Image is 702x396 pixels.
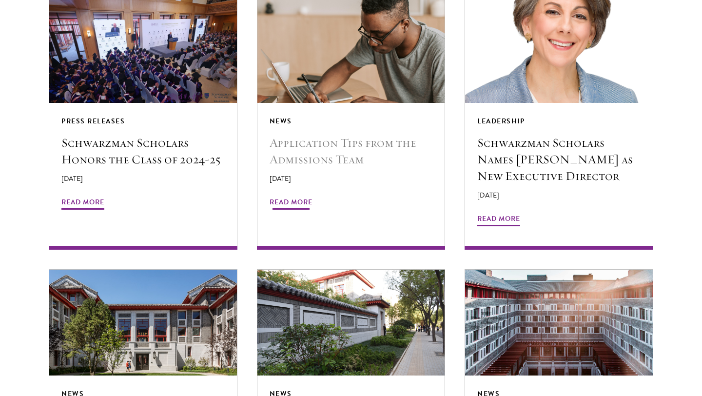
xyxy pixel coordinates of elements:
[270,135,433,168] h5: Application Tips from the Admissions Team
[270,115,433,127] div: News
[61,115,225,127] div: Press Releases
[477,213,520,228] span: Read More
[477,115,641,127] div: Leadership
[477,190,641,200] p: [DATE]
[61,174,225,184] p: [DATE]
[270,196,312,211] span: Read More
[270,174,433,184] p: [DATE]
[61,135,225,168] h5: Schwarzman Scholars Honors the Class of 2024-25
[477,135,641,184] h5: Schwarzman Scholars Names [PERSON_NAME] as New Executive Director
[61,196,104,211] span: Read More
